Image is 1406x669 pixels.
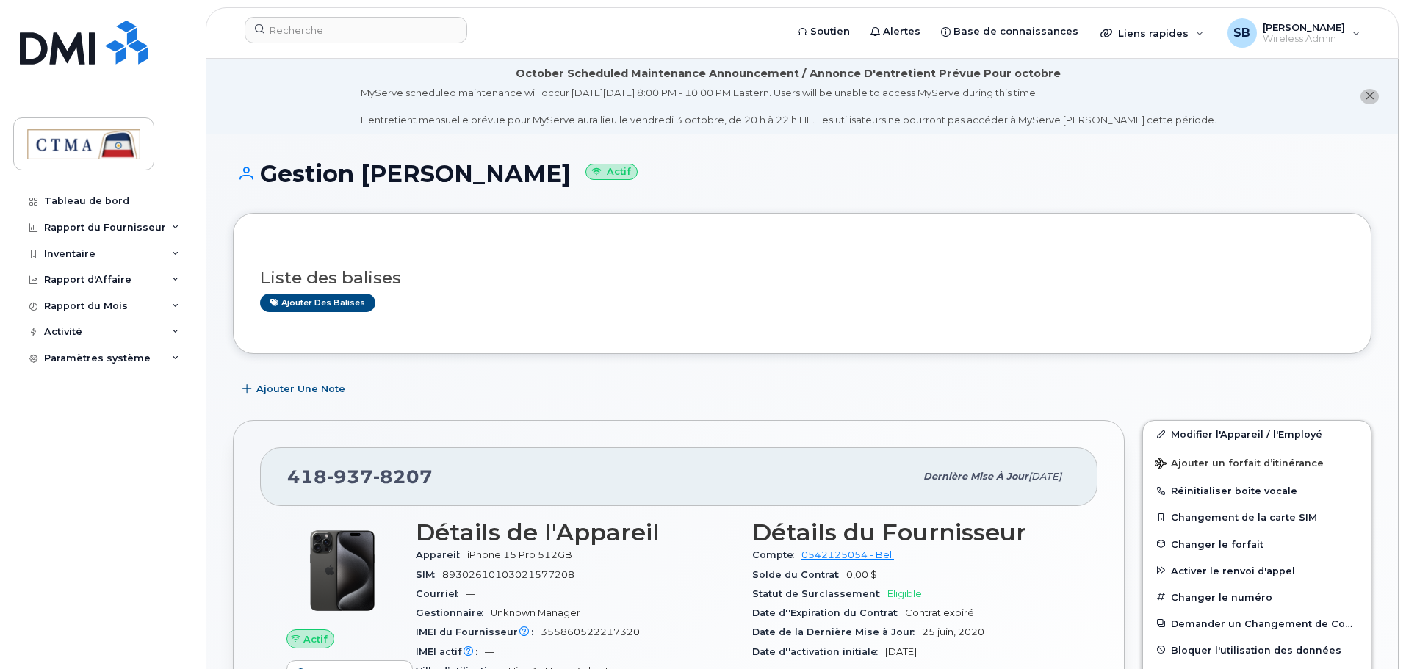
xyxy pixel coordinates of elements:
span: Appareil [416,549,467,560]
span: Eligible [887,588,922,599]
span: iPhone 15 Pro 512GB [467,549,572,560]
a: Modifier l'Appareil / l'Employé [1143,421,1371,447]
span: — [485,646,494,657]
span: Date d''Expiration du Contrat [752,607,905,618]
a: 0542125054 - Bell [801,549,894,560]
span: Changer le forfait [1171,538,1263,549]
button: Ajouter un forfait d’itinérance [1143,447,1371,477]
span: [DATE] [1028,471,1061,482]
span: [DATE] [885,646,917,657]
span: Activer le renvoi d'appel [1171,565,1295,576]
span: Dernière mise à jour [923,471,1028,482]
span: IMEI du Fournisseur [416,626,541,637]
button: close notification [1360,89,1379,104]
button: Bloquer l'utilisation des données [1143,637,1371,663]
span: 418 [287,466,433,488]
span: SIM [416,569,442,580]
button: Changer le numéro [1143,584,1371,610]
span: 89302610103021577208 [442,569,574,580]
span: Date d''activation initiale [752,646,885,657]
button: Changement de la carte SIM [1143,504,1371,530]
span: 25 juin, 2020 [922,626,984,637]
span: — [466,588,475,599]
h3: Détails de l'Appareil [416,519,735,546]
div: October Scheduled Maintenance Announcement / Annonce D'entretient Prévue Pour octobre [516,66,1061,82]
button: Activer le renvoi d'appel [1143,557,1371,584]
span: 8207 [373,466,433,488]
a: Ajouter des balises [260,294,375,312]
small: Actif [585,164,638,181]
img: iPhone_15_Pro_Black.png [298,527,386,615]
span: Compte [752,549,801,560]
span: Contrat expiré [905,607,974,618]
button: Demander un Changement de Compte [1143,610,1371,637]
button: Changer le forfait [1143,531,1371,557]
span: Actif [303,632,328,646]
span: Gestionnaire [416,607,491,618]
button: Réinitialiser boîte vocale [1143,477,1371,504]
span: Solde du Contrat [752,569,846,580]
div: MyServe scheduled maintenance will occur [DATE][DATE] 8:00 PM - 10:00 PM Eastern. Users will be u... [361,86,1216,127]
h3: Détails du Fournisseur [752,519,1071,546]
span: 937 [327,466,373,488]
span: Statut de Surclassement [752,588,887,599]
span: Courriel [416,588,466,599]
span: Ajouter un forfait d’itinérance [1155,458,1324,471]
span: Ajouter une Note [256,382,345,396]
h1: Gestion [PERSON_NAME] [233,161,1371,187]
span: IMEI actif [416,646,485,657]
span: 0,00 $ [846,569,877,580]
h3: Liste des balises [260,269,1344,287]
span: Date de la Dernière Mise à Jour [752,626,922,637]
span: Unknown Manager [491,607,580,618]
span: 355860522217320 [541,626,640,637]
button: Ajouter une Note [233,376,358,402]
